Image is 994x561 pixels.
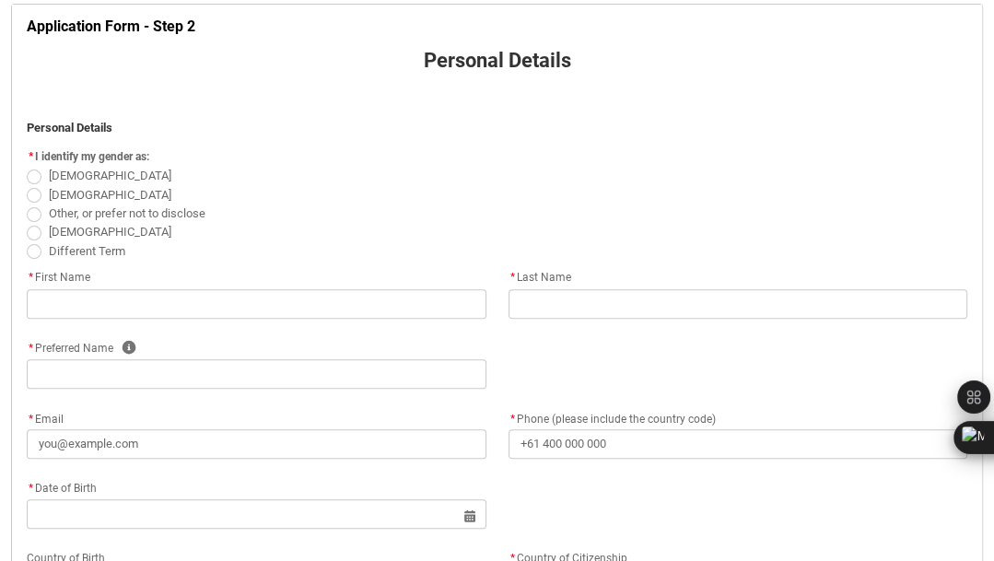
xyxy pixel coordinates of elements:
input: you@example.com [27,429,486,459]
label: Email [27,407,71,427]
span: I identify my gender as: [35,150,149,163]
span: First Name [27,271,90,284]
abbr: required [510,271,515,284]
abbr: required [29,150,33,163]
abbr: required [29,482,33,495]
span: [DEMOGRAPHIC_DATA] [49,169,171,182]
strong: Personal Details [27,121,112,134]
label: Phone (please include the country code) [509,407,723,427]
span: Date of Birth [27,482,97,495]
strong: Application Form - Step 2 [27,18,195,35]
strong: Personal Details [424,49,571,72]
span: Preferred Name [27,342,113,355]
abbr: required [29,271,33,284]
span: Different Term [49,244,125,258]
span: Last Name [509,271,571,284]
span: [DEMOGRAPHIC_DATA] [49,225,171,239]
abbr: required [29,342,33,355]
abbr: required [29,413,33,426]
abbr: required [510,413,515,426]
span: Other, or prefer not to disclose [49,206,205,220]
input: +61 400 000 000 [509,429,968,459]
span: [DEMOGRAPHIC_DATA] [49,188,171,202]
